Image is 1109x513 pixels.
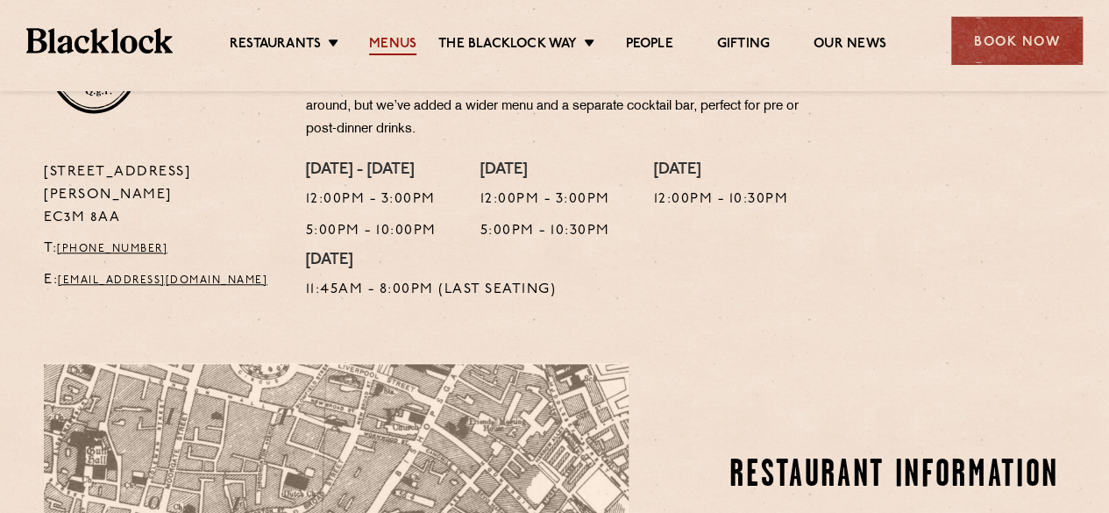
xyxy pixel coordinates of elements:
[44,238,280,260] p: T:
[306,252,557,271] h4: [DATE]
[654,161,789,181] h4: [DATE]
[951,17,1083,65] div: Book Now
[58,275,267,286] a: [EMAIL_ADDRESS][DOMAIN_NAME]
[306,220,437,243] p: 5:00pm - 10:00pm
[717,36,770,55] a: Gifting
[44,269,280,292] p: E:
[654,189,789,211] p: 12:00pm - 10:30pm
[438,36,577,55] a: The Blacklock Way
[814,36,886,55] a: Our News
[230,36,321,55] a: Restaurants
[480,220,610,243] p: 5:00pm - 10:30pm
[26,28,173,53] img: BL_Textured_Logo-footer-cropped.svg
[306,161,437,181] h4: [DATE] - [DATE]
[480,161,610,181] h4: [DATE]
[57,244,167,254] a: [PHONE_NUMBER]
[369,36,416,55] a: Menus
[306,279,557,302] p: 11:45am - 8:00pm (Last Seating)
[306,189,437,211] p: 12:00pm - 3:00pm
[625,36,672,55] a: People
[480,189,610,211] p: 12:00pm - 3:00pm
[729,454,1065,498] h2: Restaurant Information
[44,161,280,230] p: [STREET_ADDRESS][PERSON_NAME] EC3M 8AA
